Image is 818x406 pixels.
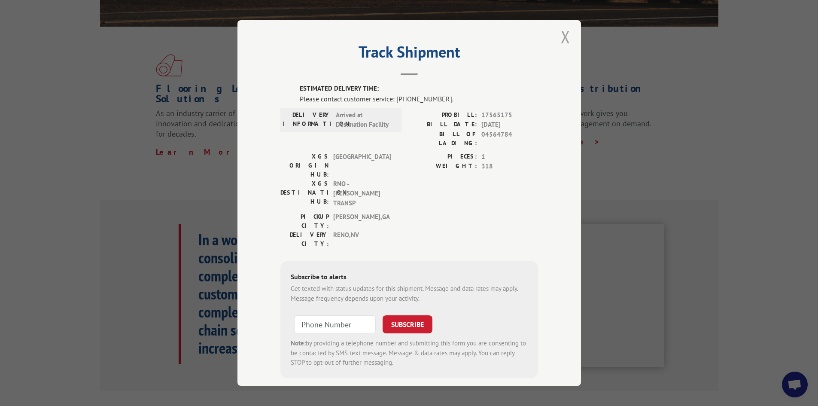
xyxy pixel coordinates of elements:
[561,25,570,48] button: Close modal
[280,212,329,230] label: PICKUP CITY:
[280,46,538,62] h2: Track Shipment
[280,230,329,248] label: DELIVERY CITY:
[481,152,538,162] span: 1
[283,110,331,130] label: DELIVERY INFORMATION:
[333,230,391,248] span: RENO , NV
[383,315,432,333] button: SUBSCRIBE
[409,110,477,120] label: PROBILL:
[481,162,538,171] span: 318
[336,110,394,130] span: Arrived at Destination Facility
[409,162,477,171] label: WEIGHT:
[300,84,538,94] label: ESTIMATED DELIVERY TIME:
[280,152,329,179] label: XGS ORIGIN HUB:
[409,120,477,130] label: BILL DATE:
[300,94,538,104] div: Please contact customer service: [PHONE_NUMBER].
[481,130,538,148] span: 04564784
[291,339,528,368] div: by providing a telephone number and submitting this form you are consenting to be contacted by SM...
[409,130,477,148] label: BILL OF LADING:
[291,339,306,347] strong: Note:
[291,272,528,284] div: Subscribe to alerts
[280,179,329,208] label: XGS DESTINATION HUB:
[291,284,528,303] div: Get texted with status updates for this shipment. Message and data rates may apply. Message frequ...
[409,152,477,162] label: PIECES:
[294,315,376,333] input: Phone Number
[333,179,391,208] span: RNO - [PERSON_NAME] TRANSP
[481,120,538,130] span: [DATE]
[333,152,391,179] span: [GEOGRAPHIC_DATA]
[333,212,391,230] span: [PERSON_NAME] , GA
[481,110,538,120] span: 17565175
